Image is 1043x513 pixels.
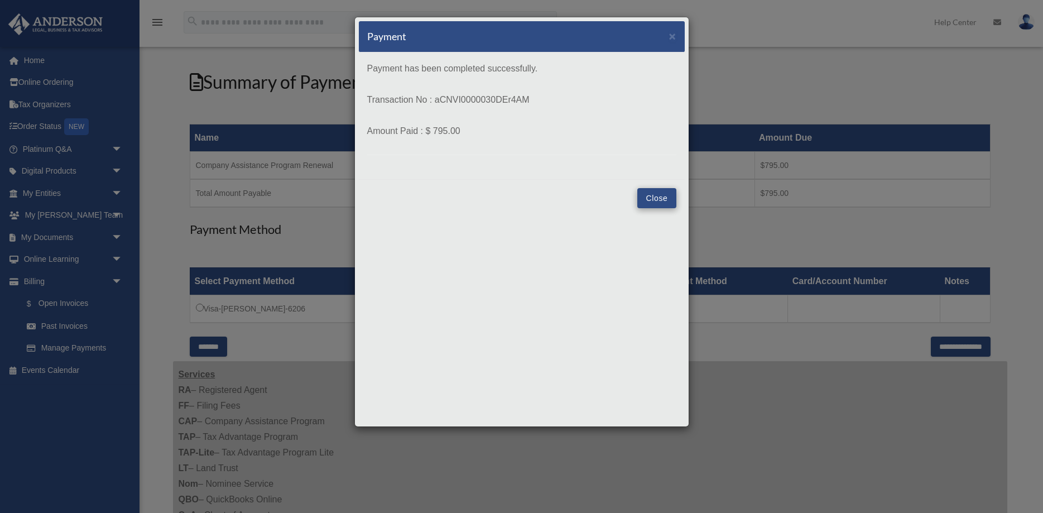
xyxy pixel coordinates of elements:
[669,30,676,42] span: ×
[367,30,406,44] h5: Payment
[637,188,676,208] button: Close
[669,30,676,42] button: Close
[367,123,676,139] p: Amount Paid : $ 795.00
[367,61,676,76] p: Payment has been completed successfully.
[367,92,676,108] p: Transaction No : aCNVI0000030DEr4AM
